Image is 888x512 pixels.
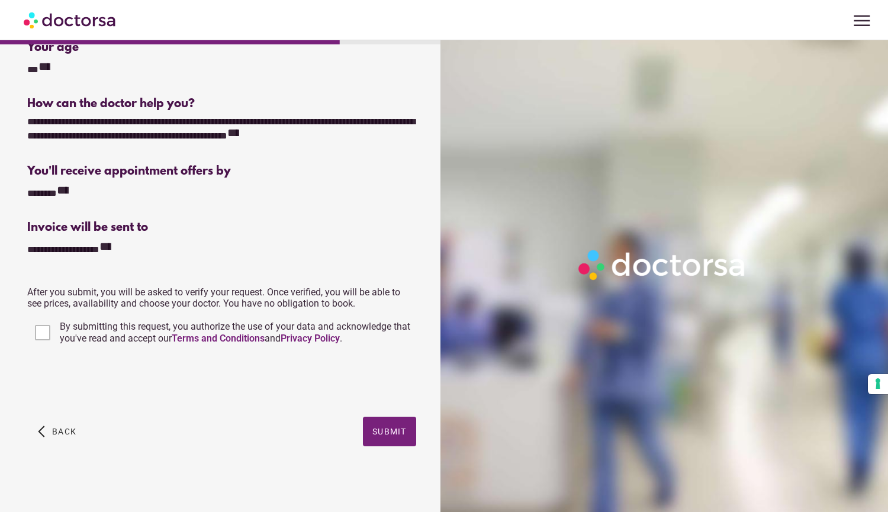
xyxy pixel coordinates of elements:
span: Submit [372,427,407,436]
button: arrow_back_ios Back [33,417,81,446]
div: How can the doctor help you? [27,97,416,111]
span: menu [851,9,873,32]
a: Terms and Conditions [172,333,265,344]
div: Invoice will be sent to [27,221,416,234]
button: Your consent preferences for tracking technologies [868,374,888,394]
iframe: reCAPTCHA [27,359,207,405]
span: Back [52,427,76,436]
a: Privacy Policy [281,333,340,344]
button: Submit [363,417,416,446]
span: By submitting this request, you authorize the use of your data and acknowledge that you've read a... [60,321,410,344]
img: Logo-Doctorsa-trans-White-partial-flat.png [574,245,751,285]
img: Doctorsa.com [24,7,117,33]
p: After you submit, you will be asked to verify your request. Once verified, you will be able to se... [27,286,416,309]
div: Your age [27,41,220,54]
div: You'll receive appointment offers by [27,165,416,178]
